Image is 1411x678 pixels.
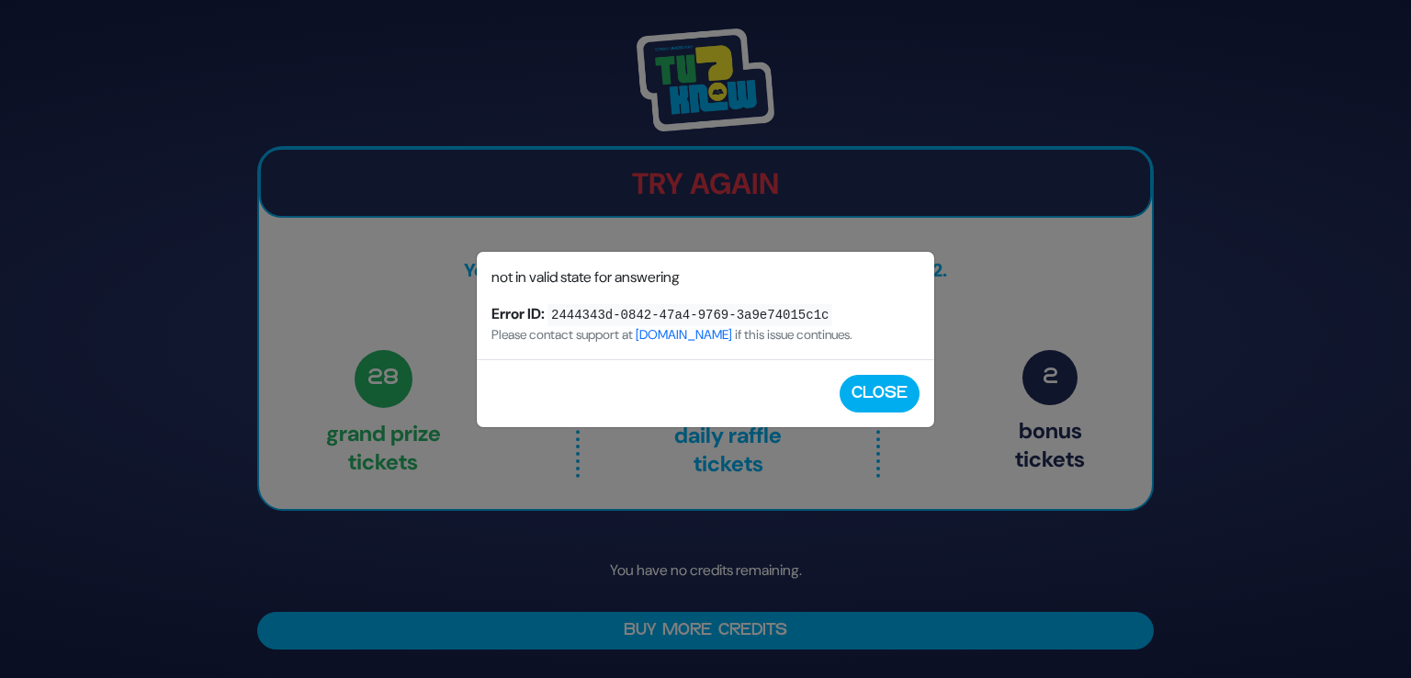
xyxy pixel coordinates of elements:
[547,304,832,326] code: 2444343d-0842-47a4-9769-3a9e74015c1c
[491,266,920,288] p: not in valid state for answering
[633,323,735,345] a: [DOMAIN_NAME]
[491,304,545,323] strong: Error ID:
[840,375,920,412] button: Close
[491,325,920,345] p: Please contact support at if this issue continues.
